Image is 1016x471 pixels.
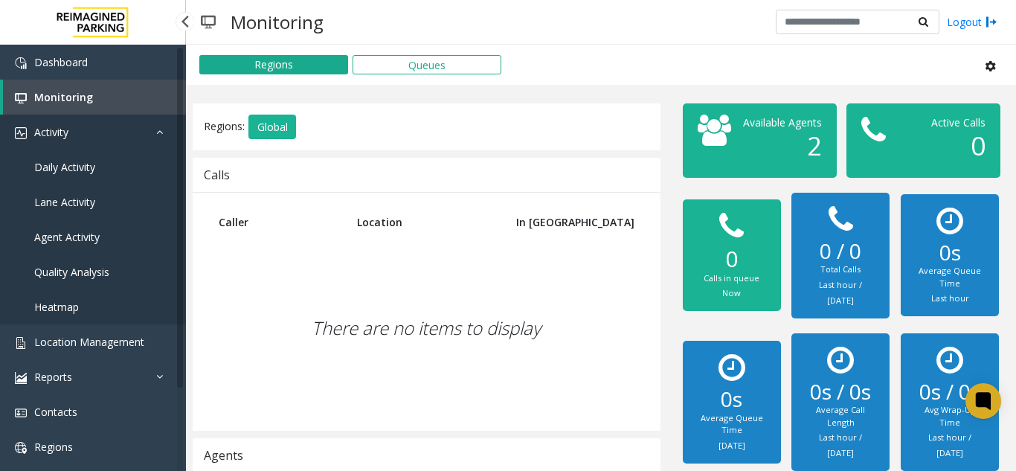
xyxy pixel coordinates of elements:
div: Average Call Length [806,404,875,429]
h2: 0 / 0 [806,239,875,264]
small: [DATE] [718,440,745,451]
div: Calls in queue [698,272,766,285]
span: Heatmap [34,300,79,314]
img: 'icon' [15,372,27,384]
button: Regions [199,55,348,74]
span: Daily Activity [34,160,95,174]
div: Avg Wrap-Up Time [916,404,984,429]
span: Dashboard [34,55,88,69]
span: Regions: [204,118,245,132]
span: Available Agents [743,115,822,129]
th: Location [346,204,500,240]
div: Calls [204,165,230,185]
span: Monitoring [34,90,93,104]
img: 'icon' [15,92,27,104]
small: Now [722,287,741,298]
img: 'icon' [15,57,27,69]
img: pageIcon [201,4,216,40]
a: Logout [947,14,997,30]
small: Last hour / [DATE] [819,279,862,306]
small: Last hour / [DATE] [819,432,862,458]
div: There are no items to display [208,240,646,416]
div: Agents [204,446,243,465]
span: 2 [807,128,822,163]
span: Quality Analysis [34,265,109,279]
h2: 0s [698,387,766,412]
h2: 0s / 0s [916,379,984,405]
span: Lane Activity [34,195,95,209]
span: Agent Activity [34,230,100,244]
img: logout [986,14,997,30]
img: 'icon' [15,337,27,349]
button: Queues [353,55,501,74]
h2: 0s [916,240,984,266]
div: Average Queue Time [916,265,984,289]
small: Last hour [931,292,969,304]
span: 0 [971,128,986,163]
span: Regions [34,440,73,454]
div: Average Queue Time [698,412,766,437]
span: Reports [34,370,72,384]
img: 'icon' [15,442,27,454]
a: Monitoring [3,80,186,115]
span: Contacts [34,405,77,419]
h2: 0 [698,246,766,272]
div: Total Calls [806,263,875,276]
small: Last hour / [DATE] [928,432,971,458]
h3: Monitoring [223,4,331,40]
button: Global [248,115,296,140]
span: Active Calls [931,115,986,129]
span: Activity [34,125,68,139]
h2: 0s / 0s [806,379,875,405]
img: 'icon' [15,127,27,139]
img: 'icon' [15,407,27,419]
th: Caller [208,204,346,240]
th: In [GEOGRAPHIC_DATA] [500,204,645,240]
span: Location Management [34,335,144,349]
